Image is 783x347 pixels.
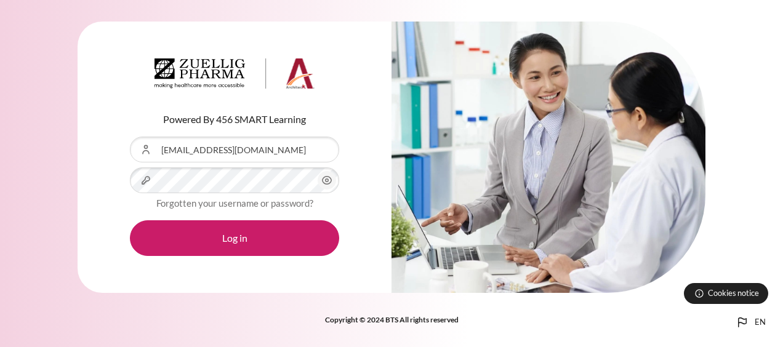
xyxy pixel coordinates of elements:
[325,315,459,324] strong: Copyright © 2024 BTS All rights reserved
[730,310,771,335] button: Languages
[130,137,339,162] input: Username or Email Address
[130,112,339,127] p: Powered By 456 SMART Learning
[155,58,315,89] img: Architeck
[755,316,766,329] span: en
[156,197,313,209] a: Forgotten your username or password?
[130,220,339,256] button: Log in
[708,287,759,299] span: Cookies notice
[684,283,768,304] button: Cookies notice
[155,58,315,94] a: Architeck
